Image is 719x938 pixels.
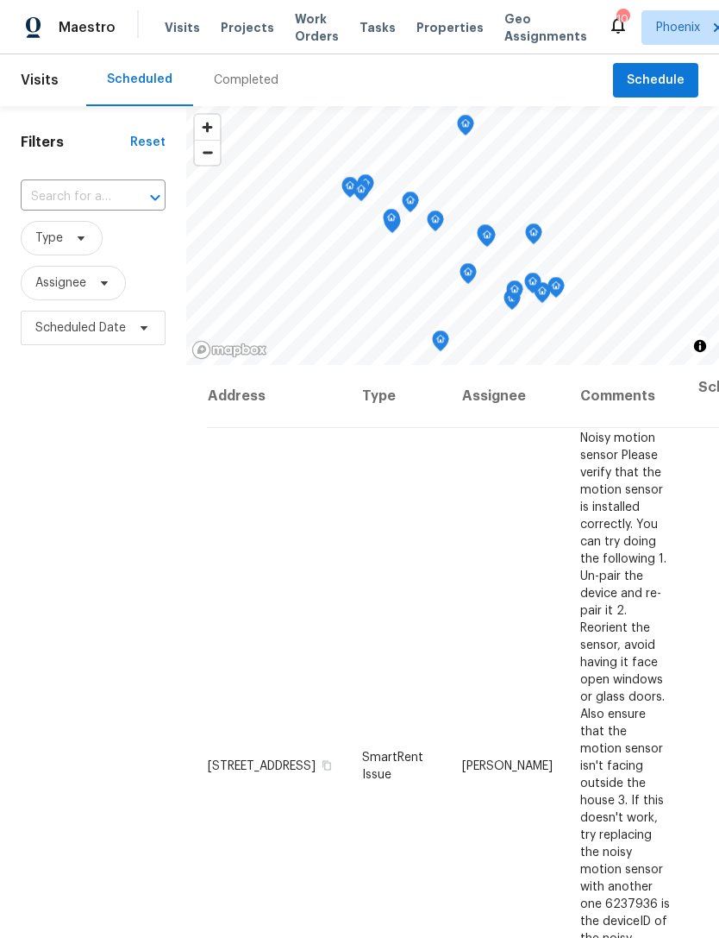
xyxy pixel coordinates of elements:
[348,365,448,428] th: Type
[341,177,359,204] div: Map marker
[656,19,700,36] span: Phoenix
[462,759,553,771] span: [PERSON_NAME]
[534,282,551,309] div: Map marker
[357,174,374,201] div: Map marker
[195,115,220,140] button: Zoom in
[195,141,220,165] span: Zoom out
[432,331,449,357] div: Map marker
[566,365,685,428] th: Comments
[21,134,130,151] h1: Filters
[319,757,334,772] button: Copy Address
[353,180,370,207] div: Map marker
[524,273,541,299] div: Map marker
[143,186,167,210] button: Open
[207,365,348,428] th: Address
[214,72,278,89] div: Completed
[695,337,705,356] span: Toggle attribution
[503,289,521,316] div: Map marker
[21,61,59,99] span: Visits
[427,211,444,237] div: Map marker
[208,759,316,771] span: [STREET_ADDRESS]
[506,280,523,307] div: Map marker
[547,277,565,304] div: Map marker
[59,19,116,36] span: Maestro
[460,263,477,290] div: Map marker
[221,19,274,36] span: Projects
[613,63,698,98] button: Schedule
[616,10,628,28] div: 10
[525,223,542,250] div: Map marker
[690,336,710,356] button: Toggle attribution
[107,71,172,88] div: Scheduled
[477,224,494,251] div: Map marker
[35,274,86,292] span: Assignee
[448,365,566,428] th: Assignee
[295,10,339,45] span: Work Orders
[165,19,200,36] span: Visits
[35,319,126,337] span: Scheduled Date
[504,10,587,45] span: Geo Assignments
[359,22,396,34] span: Tasks
[478,226,496,253] div: Map marker
[402,192,419,218] div: Map marker
[35,230,63,247] span: Type
[457,115,474,142] div: Map marker
[627,70,685,91] span: Schedule
[191,340,267,360] a: Mapbox homepage
[416,19,484,36] span: Properties
[195,140,220,165] button: Zoom out
[362,751,423,780] span: SmartRent Issue
[130,134,166,151] div: Reset
[383,209,400,236] div: Map marker
[21,184,117,211] input: Search for an address...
